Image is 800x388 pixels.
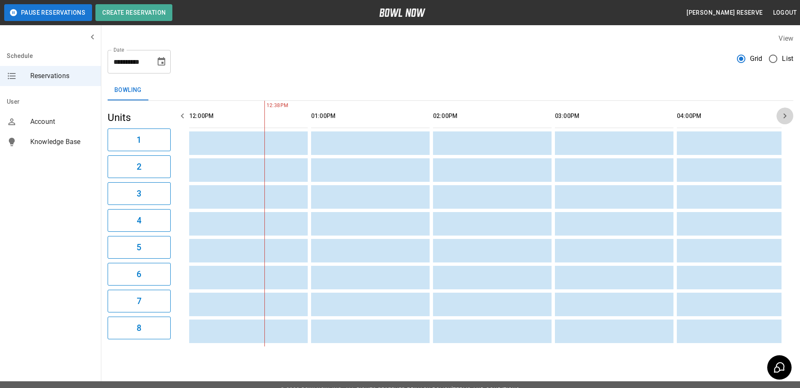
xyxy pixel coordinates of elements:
button: 3 [108,182,171,205]
h6: 3 [137,187,141,200]
div: inventory tabs [108,80,793,100]
button: Choose date, selected date is Sep 22, 2025 [153,53,170,70]
button: Create Reservation [95,4,172,21]
button: 4 [108,209,171,232]
span: Grid [750,54,763,64]
h6: 6 [137,267,141,281]
label: View [779,34,793,42]
span: List [782,54,793,64]
button: Pause Reservations [4,4,92,21]
span: Reservations [30,71,94,81]
button: 2 [108,155,171,178]
h6: 7 [137,294,141,308]
h6: 5 [137,241,141,254]
button: [PERSON_NAME] reserve [683,5,766,21]
span: 12:38PM [264,102,267,110]
h5: Units [108,111,171,124]
button: 5 [108,236,171,259]
button: Logout [770,5,800,21]
img: logo [379,8,425,17]
h6: 4 [137,214,141,227]
button: 1 [108,128,171,151]
span: Knowledge Base [30,137,94,147]
button: 7 [108,290,171,312]
th: 12:00PM [189,104,308,128]
button: 8 [108,317,171,339]
h6: 8 [137,321,141,335]
th: 02:00PM [433,104,552,128]
span: Account [30,117,94,127]
h6: 1 [137,133,141,147]
button: Bowling [108,80,148,100]
button: 6 [108,263,171,286]
th: 01:00PM [311,104,430,128]
h6: 2 [137,160,141,173]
